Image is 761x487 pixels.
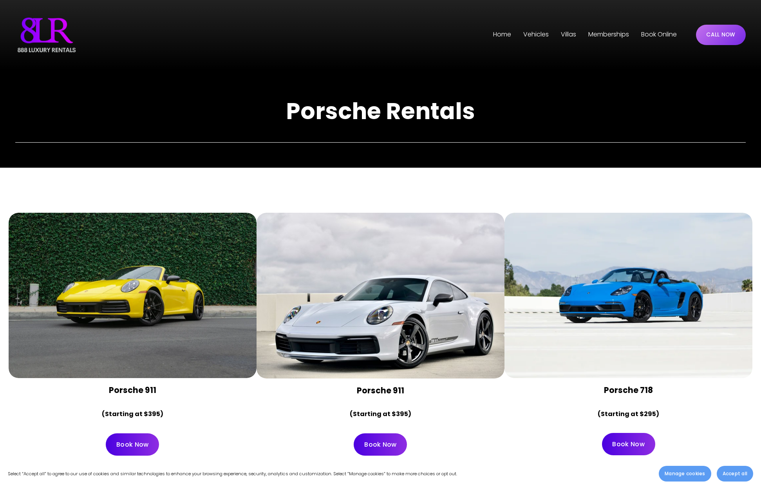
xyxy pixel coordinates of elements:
span: Villas [561,29,576,40]
span: Accept all [723,470,747,477]
a: Memberships [588,29,629,41]
strong: (Starting at $395) [350,409,411,418]
strong: Porsche 911 [357,385,404,396]
a: Book Now [106,433,159,456]
a: Book Online [641,29,677,41]
strong: (Starting at $395) [102,409,163,418]
a: Home [493,29,511,41]
strong: Porsche 718 [604,384,653,396]
strong: Porsche Rentals [286,95,475,127]
span: Vehicles [523,29,549,40]
a: folder dropdown [561,29,576,41]
button: Accept all [717,466,753,482]
a: CALL NOW [696,25,746,45]
img: Luxury Car &amp; Home Rentals For Every Occasion [15,15,78,54]
a: Book Now [602,433,655,455]
strong: Porsche 911 [109,384,156,396]
a: Book Now [354,433,407,456]
p: Select “Accept all” to agree to our use of cookies and similar technologies to enhance your brows... [8,470,457,478]
strong: (Starting at $295) [598,409,659,418]
a: folder dropdown [523,29,549,41]
span: Manage cookies [665,470,705,477]
button: Manage cookies [659,466,711,482]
